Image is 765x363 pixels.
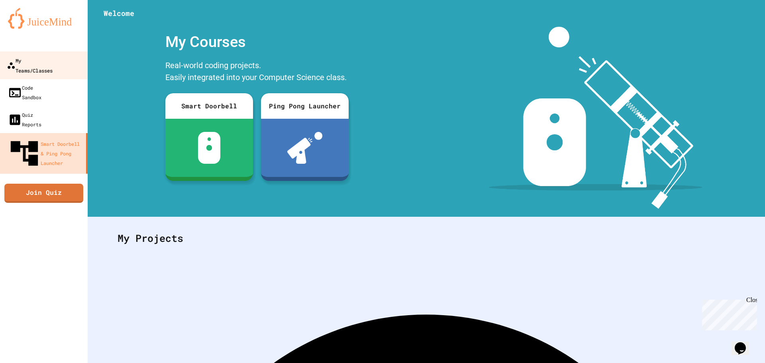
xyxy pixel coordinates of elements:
[261,93,349,119] div: Ping Pong Launcher
[7,55,53,75] div: My Teams/Classes
[161,57,353,87] div: Real-world coding projects. Easily integrated into your Computer Science class.
[699,296,757,330] iframe: chat widget
[287,132,323,164] img: ppl-with-ball.png
[165,93,253,119] div: Smart Doorbell
[732,331,757,355] iframe: chat widget
[161,27,353,57] div: My Courses
[8,137,83,170] div: Smart Doorbell & Ping Pong Launcher
[8,83,41,102] div: Code Sandbox
[3,3,55,51] div: Chat with us now!Close
[489,27,702,209] img: banner-image-my-projects.png
[110,223,743,254] div: My Projects
[8,110,41,129] div: Quiz Reports
[4,184,83,203] a: Join Quiz
[198,132,221,164] img: sdb-white.svg
[8,8,80,29] img: logo-orange.svg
